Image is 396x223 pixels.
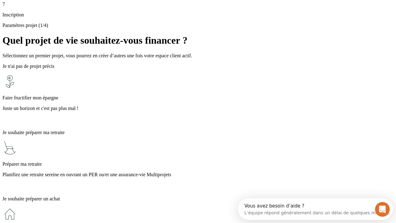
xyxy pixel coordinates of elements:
p: Faire fructifier mon épargne [2,95,394,101]
div: L’équipe répond généralement dans un délai de quelques minutes. [6,10,152,17]
div: Vous avez besoin d’aide ? [6,5,152,10]
p: Préparer ma retraite [2,161,394,167]
p: Juste un horizon et c'est pas plus mal ! [2,106,394,111]
p: Paramètres projet (1/4) [2,23,394,28]
iframe: Intercom live chat discovery launcher [238,198,393,220]
span: Sélectionnez un premier projet, vous pourrez en créer d’autres une fois votre espace client actif. [2,53,192,58]
h1: Quel projet de vie souhaitez-vous financer ? [2,35,394,46]
p: 7 [2,2,394,7]
p: Je n'ai pas de projet précis [2,63,394,69]
iframe: Intercom live chat [375,202,390,217]
p: Je souhaite préparer un achat [2,196,394,202]
p: Planifiez une retraite sereine en ouvrant un PER ou/et une assurance-vie Multiprojets [2,172,394,177]
p: Je souhaite préparer ma retraite [2,130,394,135]
div: Ouvrir le Messenger Intercom [2,2,170,20]
p: Inscription [2,12,394,18]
